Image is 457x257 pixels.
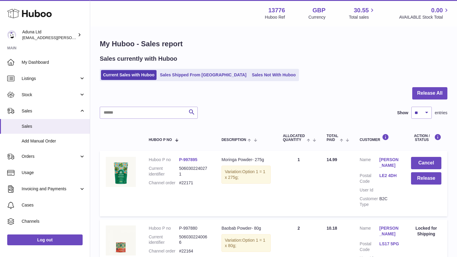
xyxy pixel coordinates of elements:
span: [EMAIL_ADDRESS][PERSON_NAME][PERSON_NAME][DOMAIN_NAME] [22,35,153,40]
span: Listings [22,76,79,81]
dd: 5060302240066 [179,234,209,246]
div: Variation: [221,166,271,184]
span: My Dashboard [22,60,85,65]
dt: Current identifier [149,166,179,177]
img: 137761723637901.jpg [106,225,136,255]
span: ALLOCATED Quantity [283,134,305,142]
h1: My Huboo - Sales report [100,39,447,49]
div: Currency [309,14,326,20]
a: [PERSON_NAME] [379,157,399,168]
dd: 5060302240271 [179,166,209,177]
span: Cases [22,202,85,208]
span: Huboo P no [149,138,172,142]
span: Total paid [327,134,338,142]
dt: Customer Type [360,196,379,207]
a: [PERSON_NAME] [379,225,399,237]
dt: Name [360,225,379,238]
strong: 13776 [268,6,285,14]
strong: GBP [312,6,325,14]
div: Huboo Ref [265,14,285,20]
span: Description [221,138,246,142]
span: Invoicing and Payments [22,186,79,192]
div: Baobab Powder- 80g [221,225,271,231]
dd: #22164 [179,248,209,254]
img: deborahe.kamara@aduna.com [7,30,16,39]
span: AVAILABLE Stock Total [399,14,450,20]
a: 0.00 AVAILABLE Stock Total [399,6,450,20]
a: Log out [7,234,83,245]
dt: Huboo P no [149,225,179,231]
a: P-997895 [179,157,197,162]
span: Usage [22,170,85,176]
button: Release [411,172,441,185]
a: Sales Not With Huboo [250,70,298,80]
a: LE2 4DH [379,173,399,179]
span: 0.00 [431,6,443,14]
dt: Channel order [149,180,179,186]
span: entries [435,110,447,116]
span: 30.55 [354,6,369,14]
a: LS17 5PG [379,241,399,247]
a: 30.55 Total sales [349,6,376,20]
div: Moringa Powder- 275g [221,157,271,163]
span: Channels [22,219,85,224]
button: Cancel [411,157,441,169]
span: Option 1 = 1 x 275g; [225,169,265,180]
label: Show [397,110,408,116]
dt: Current identifier [149,234,179,246]
dt: Postal Code [360,241,379,252]
div: Aduna Ltd [22,29,76,41]
span: 14.99 [327,157,337,162]
td: 1 [277,151,321,216]
div: Locked for Shipping [411,225,441,237]
span: Option 1 = 1 x 80g; [225,238,265,248]
div: Customer [360,134,399,142]
h2: Sales currently with Huboo [100,55,177,63]
div: Action / Status [411,134,441,142]
img: MORINGA-POWDER-POUCH-FOP-CHALK.jpg [106,157,136,187]
span: Sales [22,108,79,114]
dt: Channel order [149,248,179,254]
dt: Name [360,157,379,170]
a: Current Sales with Huboo [101,70,157,80]
button: Release All [412,87,447,99]
span: 10.18 [327,226,337,231]
span: Total sales [349,14,376,20]
dt: User Id [360,187,379,193]
dd: B2C [379,196,399,207]
div: Variation: [221,234,271,252]
dd: P-997880 [179,225,209,231]
dd: #22171 [179,180,209,186]
dt: Huboo P no [149,157,179,163]
span: Stock [22,92,79,98]
span: Sales [22,124,85,129]
span: Orders [22,154,79,159]
span: Add Manual Order [22,138,85,144]
a: Sales Shipped From [GEOGRAPHIC_DATA] [158,70,248,80]
dt: Postal Code [360,173,379,184]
